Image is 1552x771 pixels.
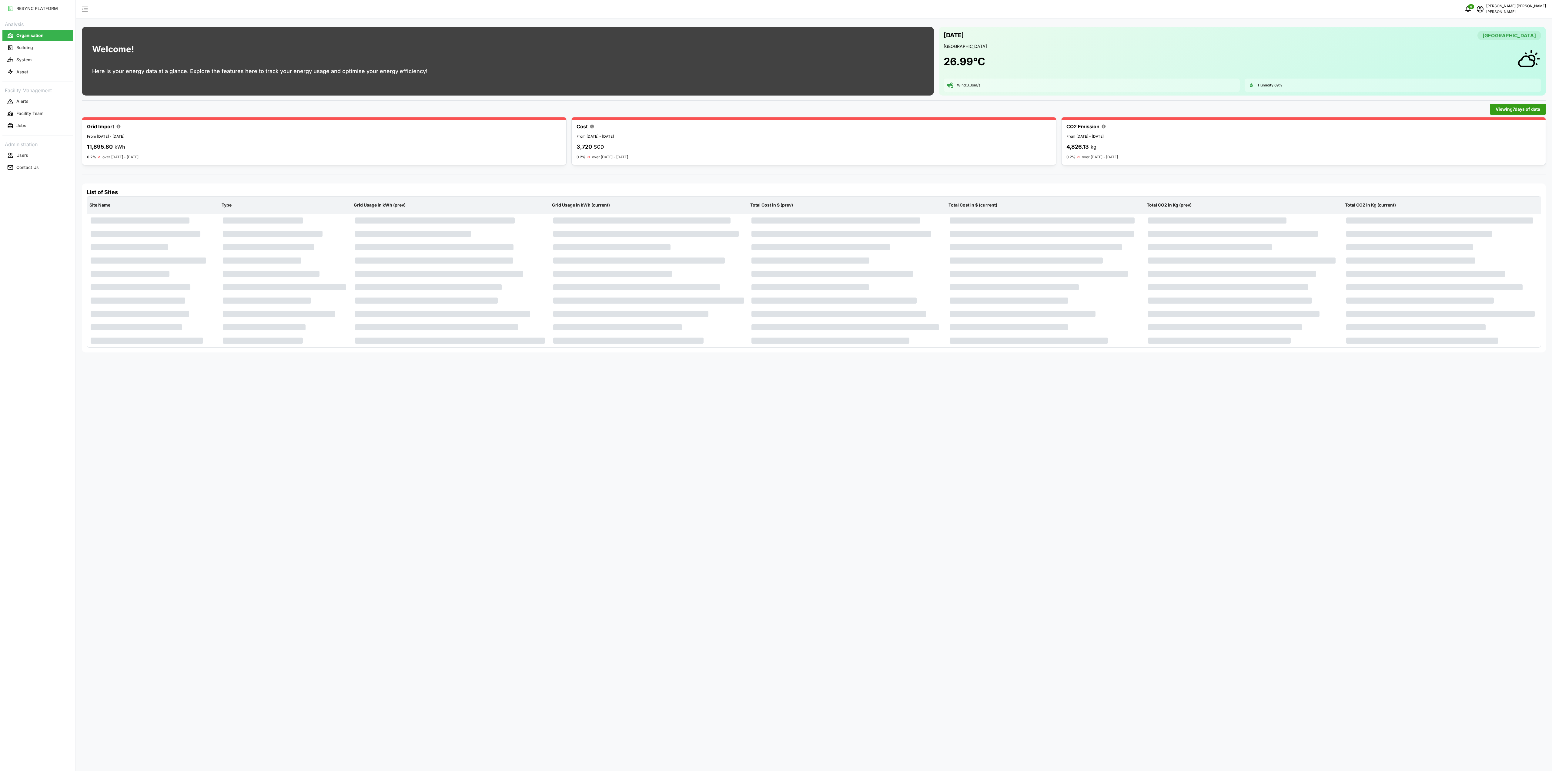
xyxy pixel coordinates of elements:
a: RESYNC PLATFORM [2,2,73,15]
p: Grid Usage in kWh (current) [551,197,747,213]
p: Facility Management [2,86,73,94]
a: Asset [2,66,73,78]
a: Alerts [2,96,73,108]
p: over [DATE] - [DATE] [102,154,139,160]
p: Humidity: 69 % [1258,83,1282,88]
p: RESYNC PLATFORM [16,5,58,12]
p: kg [1091,143,1096,151]
p: Site Name [88,197,218,213]
p: Contact Us [16,164,39,170]
p: Alerts [16,98,28,104]
button: RESYNC PLATFORM [2,3,73,14]
p: Asset [16,69,28,75]
button: Jobs [2,120,73,131]
button: Users [2,150,73,161]
button: notifications [1462,3,1474,15]
button: Viewing7days of data [1490,104,1546,115]
p: Wind: 3.36 m/s [957,83,980,88]
p: Total Cost in $ (current) [947,197,1143,213]
p: [PERSON_NAME] [1486,9,1546,15]
p: Administration [2,140,73,148]
p: Facility Team [16,110,43,116]
p: Grid Usage in kWh (prev) [353,197,548,213]
p: Analysis [2,19,73,28]
p: over [DATE] - [DATE] [1082,154,1118,160]
p: Building [16,45,33,51]
p: Jobs [16,123,26,129]
h1: Welcome! [92,43,134,56]
p: 0.2% [577,155,586,160]
p: kWh [115,143,125,151]
button: schedule [1474,3,1486,15]
p: Total CO2 in Kg (prev) [1146,197,1341,213]
span: 0 [1470,5,1472,9]
button: Asset [2,66,73,77]
p: [GEOGRAPHIC_DATA] [944,43,1541,49]
p: Total CO2 in Kg (current) [1344,197,1540,213]
p: SGD [594,143,604,151]
button: Facility Team [2,108,73,119]
p: Users [16,152,28,158]
p: over [DATE] - [DATE] [592,154,628,160]
p: 0.2% [1066,155,1075,160]
p: 3,720 [577,143,592,151]
p: 0.2% [87,155,96,160]
p: Type [220,197,350,213]
p: System [16,57,32,63]
p: 4,826.13 [1066,143,1089,151]
a: Jobs [2,120,73,132]
p: [DATE] [944,30,964,40]
p: From [DATE] - [DATE] [577,134,1051,140]
p: From [DATE] - [DATE] [1066,134,1541,140]
a: Facility Team [2,108,73,120]
p: 11,895.80 [87,143,113,151]
p: From [DATE] - [DATE] [87,134,561,140]
a: Users [2,149,73,161]
button: System [2,54,73,65]
p: Organisation [16,32,44,39]
p: Here is your energy data at a glance. Explore the features here to track your energy usage and op... [92,67,427,76]
button: Contact Us [2,162,73,173]
p: Cost [577,123,588,130]
h4: List of Sites [87,188,1541,196]
p: [PERSON_NAME] [PERSON_NAME] [1486,3,1546,9]
p: CO2 Emission [1066,123,1099,130]
a: Organisation [2,29,73,42]
a: Building [2,42,73,54]
a: System [2,54,73,66]
button: Alerts [2,96,73,107]
h1: 26.99 °C [944,55,985,68]
button: Building [2,42,73,53]
p: Total Cost in $ (prev) [749,197,945,213]
a: Contact Us [2,161,73,173]
p: Grid Import [87,123,114,130]
span: Viewing 7 days of data [1496,104,1540,114]
span: [GEOGRAPHIC_DATA] [1483,31,1536,40]
button: Organisation [2,30,73,41]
